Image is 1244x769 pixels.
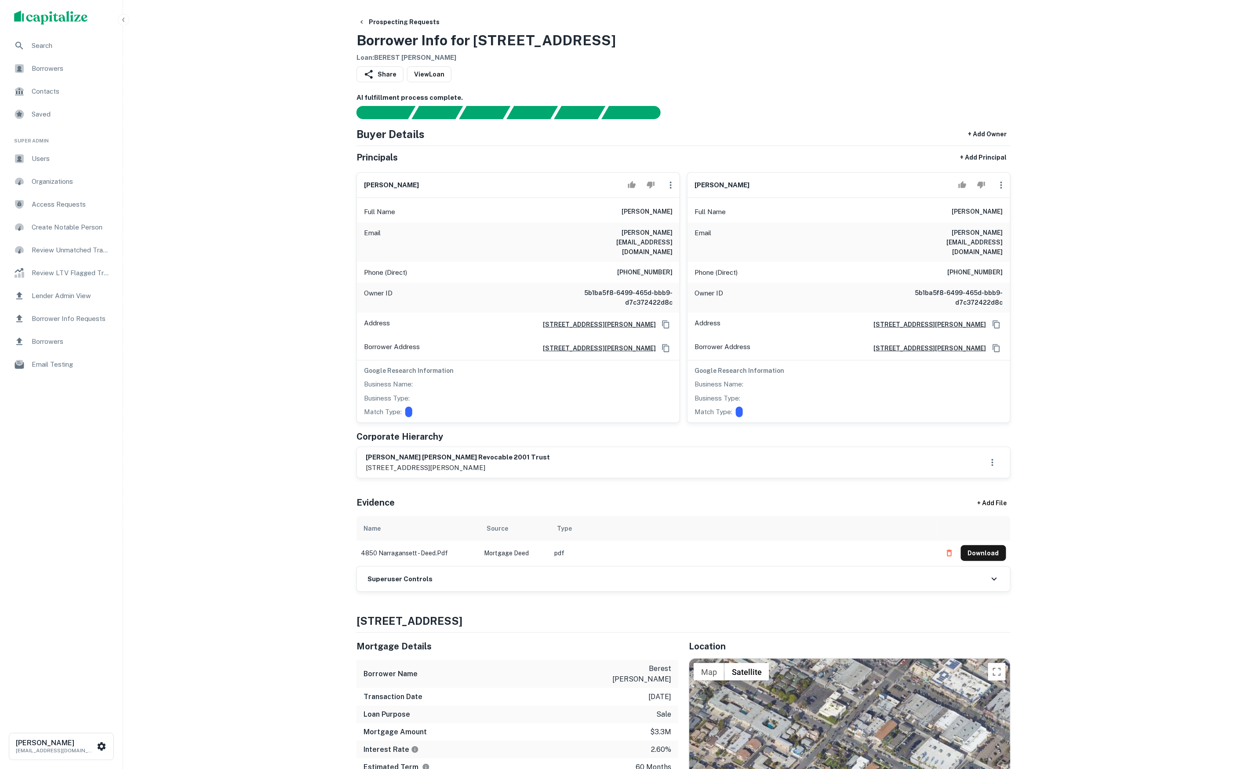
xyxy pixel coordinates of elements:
[957,149,1011,165] button: + Add Principal
[16,747,95,754] p: [EMAIL_ADDRESS][DOMAIN_NAME]
[7,81,116,102] a: Contacts
[364,744,419,755] h6: Interest Rate
[364,393,410,404] p: Business Type:
[364,180,419,190] h6: [PERSON_NAME]
[659,318,673,331] button: Copy Address
[695,180,749,190] h6: [PERSON_NAME]
[617,267,673,278] h6: [PHONE_NUMBER]
[866,320,986,329] a: [STREET_ADDRESS][PERSON_NAME]
[695,379,743,390] p: Business Name:
[7,354,116,375] div: Email Testing
[694,663,724,681] button: Show street map
[990,318,1003,331] button: Copy Address
[7,331,116,352] a: Borrowers
[7,308,116,329] a: Borrower Info Requests
[356,613,1011,629] h4: [STREET_ADDRESS]
[866,343,986,353] a: [STREET_ADDRESS][PERSON_NAME]
[364,288,393,307] p: Owner ID
[356,541,480,565] td: 4850 narragansett - deed.pdf
[364,709,410,720] h6: Loan Purpose
[356,53,616,63] h6: Loan : BEREST [PERSON_NAME]
[14,11,88,25] img: capitalize-logo.png
[356,430,443,443] h5: Corporate Hierarchy
[355,14,443,30] button: Prospecting Requests
[32,63,110,74] span: Borrowers
[364,228,381,257] p: Email
[356,93,1011,103] h6: AI fulfillment process complete.
[659,342,673,355] button: Copy Address
[592,663,671,685] p: berest [PERSON_NAME]
[364,207,395,217] p: Full Name
[550,541,937,565] td: pdf
[695,207,726,217] p: Full Name
[480,516,550,541] th: Source
[955,176,970,194] button: Accept
[7,240,116,261] a: Review Unmatched Transactions
[689,640,1011,653] h5: Location
[622,207,673,217] h6: [PERSON_NAME]
[32,176,110,187] span: Organizations
[554,106,605,119] div: Principals found, still searching for contact information. This may take time...
[364,379,413,390] p: Business Name:
[974,176,989,194] button: Reject
[952,207,1003,217] h6: [PERSON_NAME]
[364,523,381,534] div: Name
[656,709,671,720] p: sale
[7,171,116,192] div: Organizations
[16,740,95,747] h6: [PERSON_NAME]
[7,194,116,215] a: Access Requests
[942,546,957,560] button: Delete file
[364,692,422,702] h6: Transaction Date
[506,106,558,119] div: Principals found, AI now looking for contact information...
[32,291,110,301] span: Lender Admin View
[364,669,418,679] h6: Borrower Name
[965,126,1011,142] button: + Add Owner
[32,268,110,278] span: Review LTV Flagged Transactions
[695,288,723,307] p: Owner ID
[536,320,656,329] h6: [STREET_ADDRESS][PERSON_NAME]
[364,267,407,278] p: Phone (Direct)
[624,176,640,194] button: Accept
[364,727,427,737] h6: Mortgage Amount
[7,104,116,125] a: Saved
[356,516,480,541] th: Name
[364,407,402,417] p: Match Type:
[567,288,673,307] h6: 5b1ba5f8-6499-465d-bbb9-d7c372422d8c
[32,313,110,324] span: Borrower Info Requests
[695,228,711,257] p: Email
[695,318,720,331] p: Address
[32,40,110,51] span: Search
[898,288,1003,307] h6: 5b1ba5f8-6499-465d-bbb9-d7c372422d8c
[567,228,673,257] h6: [PERSON_NAME][EMAIL_ADDRESS][DOMAIN_NAME]
[32,109,110,120] span: Saved
[7,148,116,169] a: Users
[356,496,395,509] h5: Evidence
[7,35,116,56] a: Search
[550,516,937,541] th: Type
[356,640,678,653] h5: Mortgage Details
[356,66,404,82] button: Share
[32,359,110,370] span: Email Testing
[7,217,116,238] a: Create Notable Person
[32,199,110,210] span: Access Requests
[695,407,732,417] p: Match Type:
[364,318,390,331] p: Address
[650,727,671,737] p: $3.3m
[7,262,116,284] a: Review LTV Flagged Transactions
[602,106,671,119] div: AI fulfillment process complete.
[7,285,116,306] div: Lender Admin View
[1200,699,1244,741] iframe: Chat Widget
[411,106,463,119] div: Your request is received and processing...
[536,343,656,353] a: [STREET_ADDRESS][PERSON_NAME]
[695,393,740,404] p: Business Type:
[9,733,114,760] button: [PERSON_NAME][EMAIL_ADDRESS][DOMAIN_NAME]
[695,342,750,355] p: Borrower Address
